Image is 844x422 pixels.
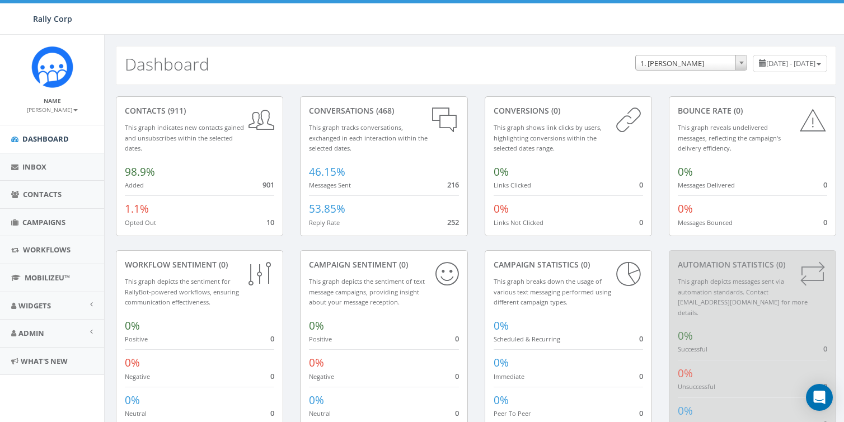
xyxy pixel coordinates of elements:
[309,409,331,418] small: Neutral
[266,217,274,227] span: 10
[23,245,71,255] span: Workflows
[678,201,693,216] span: 0%
[823,180,827,190] span: 0
[447,217,459,227] span: 252
[166,105,186,116] span: (911)
[23,189,62,199] span: Contacts
[678,181,735,189] small: Messages Delivered
[678,165,693,179] span: 0%
[494,409,531,418] small: Peer To Peer
[678,329,693,343] span: 0%
[494,201,509,216] span: 0%
[374,105,394,116] span: (468)
[494,335,560,343] small: Scheduled & Recurring
[125,393,140,407] span: 0%
[22,134,69,144] span: Dashboard
[125,165,155,179] span: 98.9%
[639,217,643,227] span: 0
[309,355,324,370] span: 0%
[823,381,827,391] span: 0
[125,355,140,370] span: 0%
[309,335,332,343] small: Positive
[217,259,228,270] span: (0)
[309,318,324,333] span: 0%
[309,165,345,179] span: 46.15%
[309,277,425,306] small: This graph depicts the sentiment of text message campaigns, providing insight about your message ...
[262,180,274,190] span: 901
[27,104,78,114] a: [PERSON_NAME]
[31,46,73,88] img: Icon_1.png
[766,58,815,68] span: [DATE] - [DATE]
[494,277,611,306] small: This graph breaks down the usage of various text messaging performed using different campaign types.
[25,273,70,283] span: MobilizeU™
[125,105,274,116] div: contacts
[494,355,509,370] span: 0%
[44,97,61,105] small: Name
[125,335,148,343] small: Positive
[823,217,827,227] span: 0
[18,328,44,338] span: Admin
[494,123,602,152] small: This graph shows link clicks by users, highlighting conversions within the selected dates range.
[22,217,65,227] span: Campaigns
[309,105,458,116] div: conversations
[579,259,590,270] span: (0)
[270,408,274,418] span: 0
[455,371,459,381] span: 0
[678,277,808,317] small: This graph depicts messages sent via automation standards. Contact [EMAIL_ADDRESS][DOMAIN_NAME] f...
[125,181,144,189] small: Added
[494,259,643,270] div: Campaign Statistics
[125,409,147,418] small: Neutral
[309,181,351,189] small: Messages Sent
[125,201,149,216] span: 1.1%
[636,55,747,71] span: 1. James Martin
[309,201,345,216] span: 53.85%
[125,55,209,73] h2: Dashboard
[823,344,827,354] span: 0
[678,105,827,116] div: Bounce Rate
[494,181,531,189] small: Links Clicked
[732,105,743,116] span: (0)
[678,382,715,391] small: Unsuccessful
[309,259,458,270] div: Campaign Sentiment
[21,356,68,366] span: What's New
[455,334,459,344] span: 0
[635,55,747,71] span: 1. James Martin
[494,393,509,407] span: 0%
[494,318,509,333] span: 0%
[125,259,274,270] div: Workflow Sentiment
[309,123,428,152] small: This graph tracks conversations, exchanged in each interaction within the selected dates.
[27,106,78,114] small: [PERSON_NAME]
[22,162,46,172] span: Inbox
[678,345,707,353] small: Successful
[639,334,643,344] span: 0
[309,393,324,407] span: 0%
[270,371,274,381] span: 0
[494,165,509,179] span: 0%
[678,404,693,418] span: 0%
[397,259,408,270] span: (0)
[678,259,827,270] div: Automation Statistics
[18,301,51,311] span: Widgets
[33,13,72,24] span: Rally Corp
[125,372,150,381] small: Negative
[639,371,643,381] span: 0
[125,318,140,333] span: 0%
[774,259,785,270] span: (0)
[494,105,643,116] div: conversions
[678,123,781,152] small: This graph reveals undelivered messages, reflecting the campaign's delivery efficiency.
[678,366,693,381] span: 0%
[125,277,239,306] small: This graph depicts the sentiment for RallyBot-powered workflows, ensuring communication effective...
[270,334,274,344] span: 0
[125,123,244,152] small: This graph indicates new contacts gained and unsubscribes within the selected dates.
[678,218,733,227] small: Messages Bounced
[125,218,156,227] small: Opted Out
[455,408,459,418] span: 0
[494,372,524,381] small: Immediate
[309,218,340,227] small: Reply Rate
[447,180,459,190] span: 216
[806,384,833,411] div: Open Intercom Messenger
[549,105,560,116] span: (0)
[309,372,334,381] small: Negative
[494,218,543,227] small: Links Not Clicked
[639,408,643,418] span: 0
